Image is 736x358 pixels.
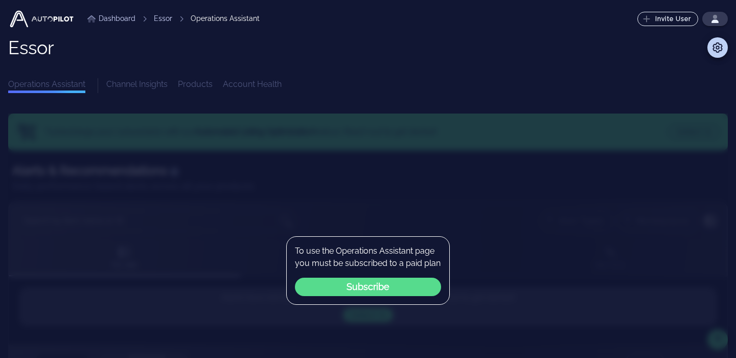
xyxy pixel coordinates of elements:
img: Autopilot [8,9,75,29]
button: Subscribe [295,278,441,296]
a: Essor [154,13,172,24]
div: Operations Assistant [191,13,260,24]
p: To use the Operations Assistant page you must be subscribed to a paid plan [295,245,441,270]
a: Dashboard [87,13,135,24]
button: Invite User [637,12,698,26]
span: Invite User [645,15,692,23]
h1: Essor [8,37,54,58]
